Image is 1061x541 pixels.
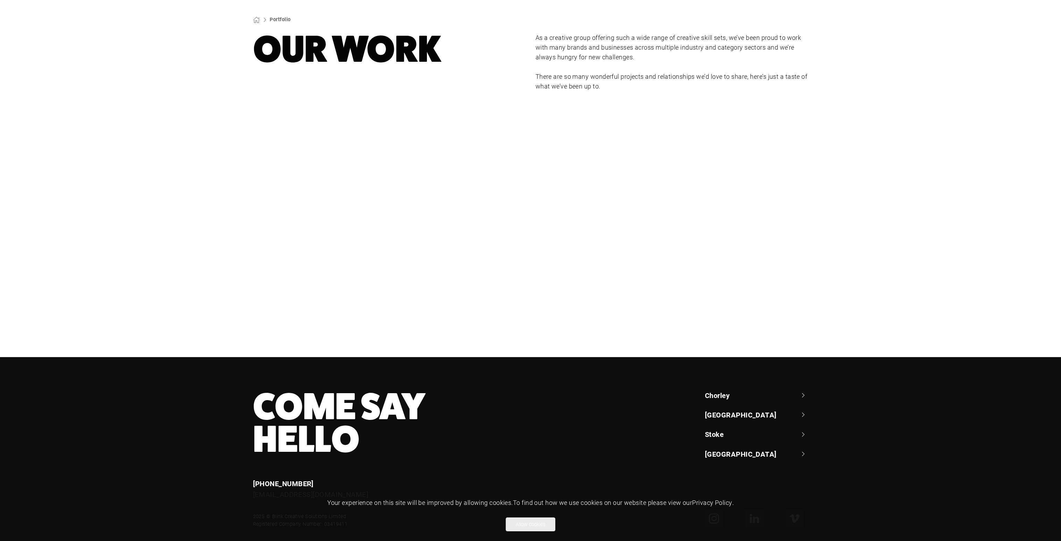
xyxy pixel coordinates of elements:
h3: Come Say Hello [253,390,582,456]
a: Privacy Policy [692,498,732,507]
a: Chorley [705,390,808,400]
h1: Our Work [253,33,526,66]
a: [GEOGRAPHIC_DATA] [705,449,808,459]
a: Stoke [705,429,808,439]
p: As a creative group offering such a wide range of creative skill sets, we’ve been proud to work w... [536,33,808,62]
button: Allow cookies [506,517,555,531]
a: Portfolio [270,16,290,23]
a: [GEOGRAPHIC_DATA] [705,410,808,420]
p: There are so many wonderful projects and relationships we’d love to share, here’s just a taste of... [536,72,808,91]
span: Your experience on this site will be improved by allowing cookies. To find out how we use cookies... [327,498,734,507]
a: [PHONE_NUMBER] [253,479,314,488]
